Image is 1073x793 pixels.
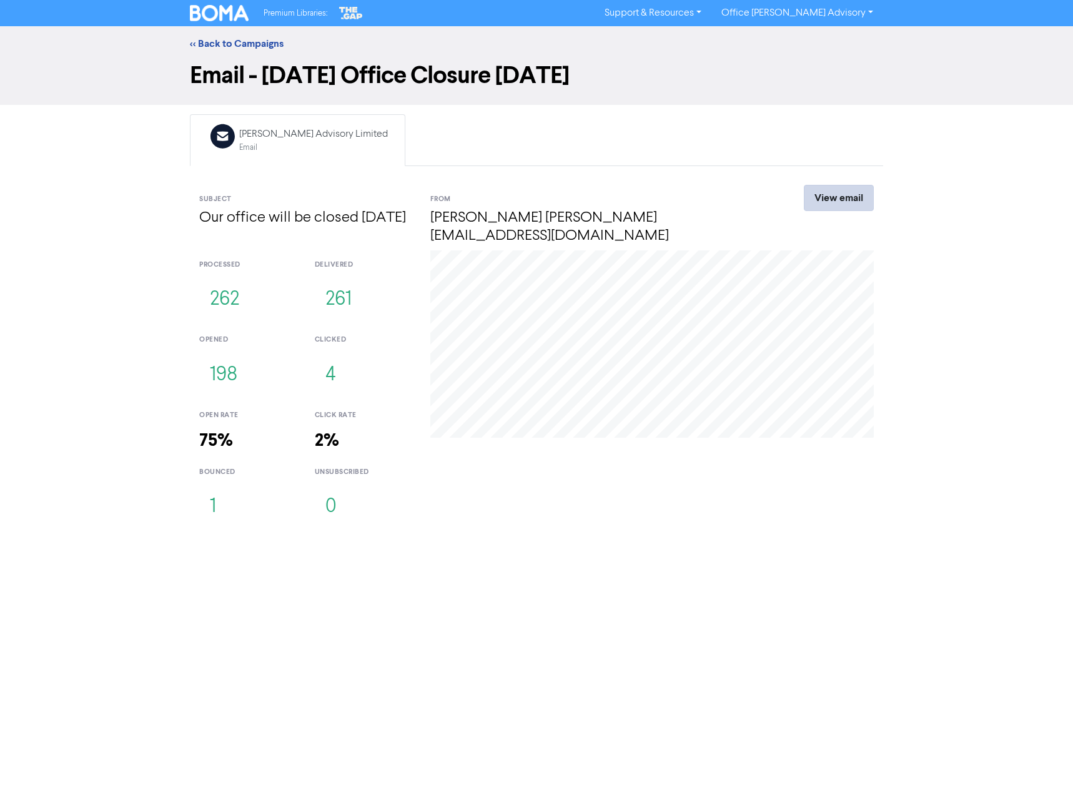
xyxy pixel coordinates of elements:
button: 198 [199,355,248,396]
div: From [430,194,758,205]
button: 4 [315,355,347,396]
div: Email [239,142,388,154]
div: [PERSON_NAME] Advisory Limited [239,127,388,142]
button: 262 [199,279,250,320]
div: click rate [315,410,412,421]
div: delivered [315,260,412,270]
img: The Gap [337,5,365,21]
div: processed [199,260,296,270]
span: Premium Libraries: [264,9,327,17]
a: << Back to Campaigns [190,37,284,50]
div: bounced [199,467,296,478]
img: BOMA Logo [190,5,249,21]
div: opened [199,335,296,345]
strong: 75% [199,430,233,451]
h4: Our office will be closed [DATE] [199,209,412,227]
a: Office [PERSON_NAME] Advisory [711,3,883,23]
a: View email [804,185,874,211]
a: Support & Resources [595,3,711,23]
h4: [PERSON_NAME] [PERSON_NAME][EMAIL_ADDRESS][DOMAIN_NAME] [430,209,758,245]
div: clicked [315,335,412,345]
h1: Email - [DATE] Office Closure [DATE] [190,61,883,90]
div: Subject [199,194,412,205]
button: 1 [199,486,227,528]
strong: 2% [315,430,339,451]
div: unsubscribed [315,467,412,478]
button: 0 [315,486,347,528]
button: 261 [315,279,362,320]
iframe: Chat Widget [1011,733,1073,793]
div: open rate [199,410,296,421]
